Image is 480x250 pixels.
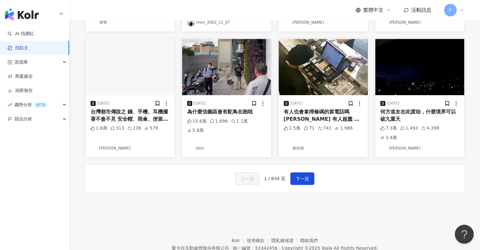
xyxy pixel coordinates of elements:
a: 使用條款 [247,238,271,243]
a: KOL Avatar[PERSON_NAME] [380,144,459,152]
a: 找貼文 [8,45,28,51]
img: KOL Avatar [187,19,195,26]
div: [DATE] [290,101,303,106]
img: KOL Avatar [91,144,98,152]
img: KOL Avatar [380,144,388,152]
span: 競品分析 [15,112,32,126]
span: 繁體中文 [363,7,383,14]
a: 洞察報告 [8,88,33,94]
a: KOL Avatar[PERSON_NAME] [91,144,169,152]
div: 4,398 [421,125,439,131]
div: 741 [318,125,332,131]
span: 資源庫 [15,55,28,69]
span: P [449,7,451,14]
div: 為什麼信義區會有鴕鳥在跑啦 [187,108,266,115]
img: KOL Avatar [187,144,195,152]
div: 1.5萬 [284,125,300,131]
img: post-image [86,39,175,95]
div: 313 [110,125,124,131]
a: Kolr [232,238,247,243]
div: 1,493 [400,125,418,131]
iframe: Help Scout Beacon - Open [455,225,474,244]
img: KOL Avatar [284,19,291,26]
a: KOL Avatar[PERSON_NAME] [284,19,363,26]
a: KOL AvatarHsin [187,144,266,152]
a: KOL Avatar家欣韓 [284,144,363,152]
a: KOL Avatarchen_2002_11_07 [187,19,266,26]
span: 下一頁 [296,175,309,183]
a: KOL Avatar[PERSON_NAME] [380,19,459,26]
div: BETA [33,102,48,108]
div: 何方道友在此渡劫，什麼境界可以破九重天 [380,108,459,123]
div: 1,896 [210,118,228,125]
div: 7.3萬 [380,125,397,131]
div: 5.8萬 [187,127,204,134]
img: post-image [279,39,368,95]
span: rise [8,103,12,107]
img: post-image [182,39,271,95]
button: 上一頁 [235,172,259,185]
div: [DATE] [387,101,400,106]
button: 下一頁 [290,172,314,185]
img: post-image [375,39,464,95]
div: 71 [304,125,315,131]
a: searchAI 找網紅 [8,31,34,37]
div: 1.1萬 [231,118,248,125]
span: 活動訊息 [411,7,431,13]
a: 聯絡我們 [300,238,318,243]
div: [DATE] [97,101,110,106]
div: 15.6萬 [187,118,207,125]
div: 台灣都市傳說之 錢、手機、耳機擺著不會不見 安全帽、雨傘、便當擺著會不見 這七百已經在蝦皮黏大約一個禮拜了，還在就是還在🌝 [91,108,169,123]
div: 579 [144,125,158,131]
a: KOL Avatar華華 [91,19,169,26]
img: logo [5,8,39,21]
span: 1 / 834 頁 [264,176,286,181]
div: [DATE] [193,101,206,106]
div: 3.4萬 [380,135,397,141]
a: 商案媒合 [8,73,33,80]
img: KOL Avatar [380,19,388,26]
div: 有人也會拿掃條碼的當電話嗎[PERSON_NAME] 有人超蠢 我真的笑瘋 ：接起來的時候還想說為什麼對方一直不理我 [284,108,363,123]
div: 238 [127,125,141,131]
a: 隱私權保護 [271,238,300,243]
span: 趨勢分析 [15,98,48,112]
div: 1.6萬 [91,125,107,131]
div: 1,986 [335,125,353,131]
img: KOL Avatar [91,19,98,26]
img: KOL Avatar [284,144,291,152]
